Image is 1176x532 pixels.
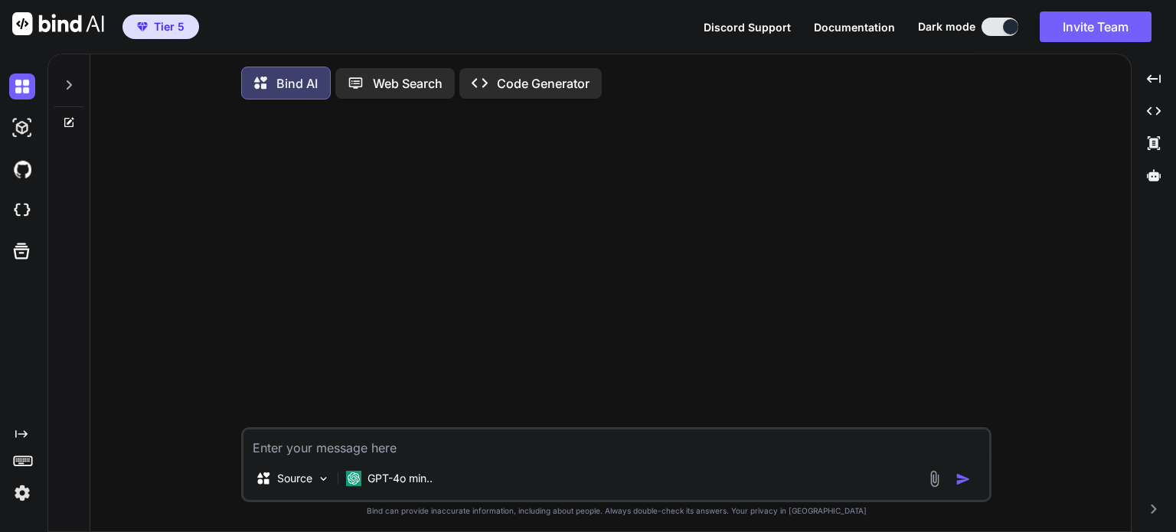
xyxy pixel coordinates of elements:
[9,156,35,182] img: githubDark
[9,480,35,506] img: settings
[154,19,185,34] span: Tier 5
[317,472,330,485] img: Pick Models
[1040,11,1151,42] button: Invite Team
[9,73,35,100] img: darkChat
[277,471,312,486] p: Source
[373,74,443,93] p: Web Search
[137,22,148,31] img: premium
[122,15,199,39] button: premiumTier 5
[12,12,104,35] img: Bind AI
[926,470,943,488] img: attachment
[814,21,895,34] span: Documentation
[9,197,35,224] img: cloudideIcon
[704,21,791,34] span: Discord Support
[276,74,318,93] p: Bind AI
[918,19,975,34] span: Dark mode
[241,505,991,517] p: Bind can provide inaccurate information, including about people. Always double-check its answers....
[497,74,590,93] p: Code Generator
[9,115,35,141] img: darkAi-studio
[367,471,433,486] p: GPT-4o min..
[814,19,895,35] button: Documentation
[704,19,791,35] button: Discord Support
[955,472,971,487] img: icon
[346,471,361,486] img: GPT-4o mini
